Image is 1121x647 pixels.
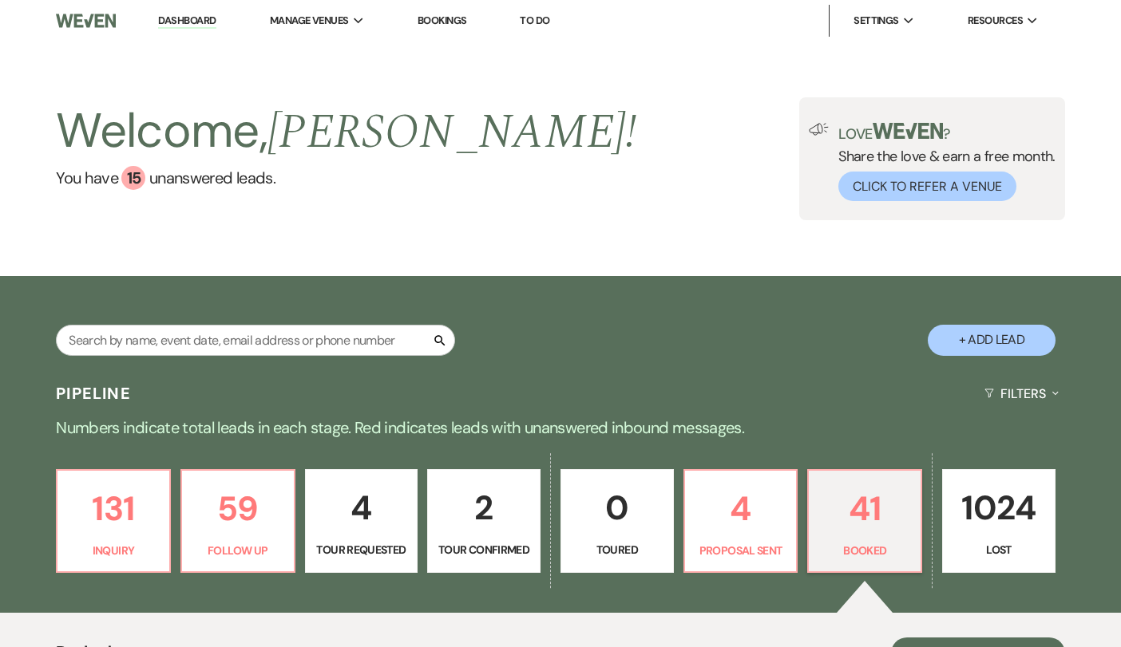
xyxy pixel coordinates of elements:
[953,481,1045,535] p: 1024
[695,542,787,559] p: Proposal Sent
[683,469,798,573] a: 4Proposal Sent
[854,13,899,29] span: Settings
[953,541,1045,558] p: Lost
[270,13,349,29] span: Manage Venues
[315,541,408,558] p: Tour Requested
[121,166,145,190] div: 15
[571,481,663,535] p: 0
[438,541,530,558] p: Tour Confirmed
[695,482,787,535] p: 4
[180,469,295,573] a: 59Follow Up
[942,469,1056,573] a: 1024Lost
[192,482,284,535] p: 59
[56,4,116,37] img: Weven Logo
[968,13,1023,29] span: Resources
[56,469,171,573] a: 131Inquiry
[418,14,467,27] a: Bookings
[928,325,1056,356] button: + Add Lead
[807,469,922,573] a: 41Booked
[829,123,1056,201] div: Share the love & earn a free month.
[560,469,674,573] a: 0Toured
[571,541,663,558] p: Toured
[56,325,455,356] input: Search by name, event date, email address or phone number
[56,97,636,166] h2: Welcome,
[67,482,160,535] p: 131
[56,382,131,404] h3: Pipeline
[315,481,408,535] p: 4
[818,482,911,535] p: 41
[267,96,636,169] span: [PERSON_NAME] !
[158,14,216,29] a: Dashboard
[427,469,541,573] a: 2Tour Confirmed
[520,14,549,27] a: To Do
[873,123,944,139] img: weven-logo-green.svg
[305,469,418,573] a: 4Tour Requested
[56,166,636,190] a: You have 15 unanswered leads.
[809,123,829,136] img: loud-speaker-illustration.svg
[838,172,1016,201] button: Click to Refer a Venue
[978,373,1065,415] button: Filters
[838,123,1056,141] p: Love ?
[67,542,160,559] p: Inquiry
[438,481,530,535] p: 2
[818,542,911,559] p: Booked
[192,542,284,559] p: Follow Up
